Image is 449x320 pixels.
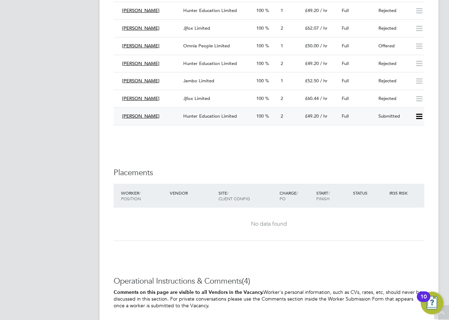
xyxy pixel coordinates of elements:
span: Full [342,60,349,66]
div: Charge [278,186,315,205]
span: / hr [320,60,328,66]
span: £52.50 [305,78,319,84]
span: Omnia People Limited [183,43,230,49]
span: 2 [281,25,283,31]
div: Rejected [376,58,412,70]
span: / Finish [316,190,330,201]
span: 100 [256,25,264,31]
span: / Position [121,190,141,201]
span: 100 [256,7,264,13]
div: Status [351,186,388,199]
div: Worker [119,186,168,205]
div: No data found [121,220,417,228]
div: Submitted [376,111,412,122]
span: / hr [320,7,328,13]
button: Open Resource Center, 10 new notifications [421,292,443,314]
span: Jjfox Limited [183,25,210,31]
span: £49.20 [305,7,319,13]
span: £49.20 [305,60,319,66]
div: 10 [420,297,427,306]
span: 100 [256,113,264,119]
span: [PERSON_NAME] [122,60,160,66]
div: Start [315,186,351,205]
div: Rejected [376,75,412,87]
span: £62.07 [305,25,319,31]
span: £60.44 [305,95,319,101]
span: / Client Config [218,190,250,201]
span: (4) [242,276,250,286]
span: [PERSON_NAME] [122,25,160,31]
div: IR35 Risk [388,186,412,199]
div: Vendor [168,186,217,199]
span: 1 [281,7,283,13]
span: / PO [280,190,298,201]
span: [PERSON_NAME] [122,113,160,119]
span: / hr [320,43,328,49]
span: Hunter Education Limited [183,113,237,119]
span: / hr [320,113,328,119]
span: Full [342,95,349,101]
span: Full [342,7,349,13]
div: Rejected [376,93,412,105]
span: / hr [320,25,328,31]
span: [PERSON_NAME] [122,95,160,101]
span: Full [342,43,349,49]
p: Worker's personal information, such as CVs, rates, etc, should never be discussed in this section... [114,289,424,309]
span: 100 [256,60,264,66]
span: [PERSON_NAME] [122,7,160,13]
span: / hr [320,95,328,101]
span: £50.00 [305,43,319,49]
span: [PERSON_NAME] [122,78,160,84]
span: Full [342,25,349,31]
span: 100 [256,43,264,49]
h3: Placements [114,168,424,178]
span: 100 [256,78,264,84]
div: Offered [376,40,412,52]
div: Rejected [376,5,412,17]
span: 1 [281,78,283,84]
span: [PERSON_NAME] [122,43,160,49]
span: 2 [281,60,283,66]
span: Full [342,113,349,119]
h3: Operational Instructions & Comments [114,276,424,286]
span: 2 [281,95,283,101]
span: £49.20 [305,113,319,119]
span: Hunter Education Limited [183,60,237,66]
span: Jambo Limited [183,78,214,84]
div: Site [217,186,278,205]
span: Jjfox Limited [183,95,210,101]
span: / hr [320,78,328,84]
div: Rejected [376,23,412,34]
span: Hunter Education Limited [183,7,237,13]
span: 1 [281,43,283,49]
span: Full [342,78,349,84]
b: Comments on this page are visible to all Vendors in the Vacancy. [114,289,263,295]
span: 2 [281,113,283,119]
span: 100 [256,95,264,101]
